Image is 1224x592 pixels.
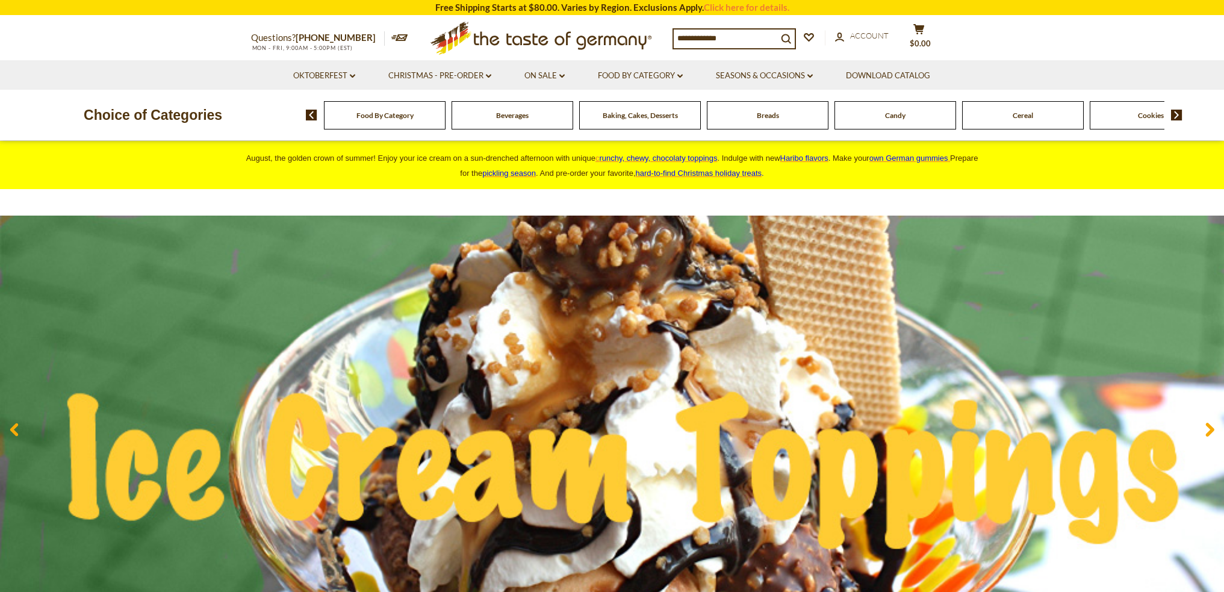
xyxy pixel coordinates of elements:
[885,111,906,120] a: Candy
[869,154,950,163] a: own German gummies.
[296,32,376,43] a: [PHONE_NUMBER]
[716,69,813,83] a: Seasons & Occasions
[388,69,491,83] a: Christmas - PRE-ORDER
[246,154,978,178] span: August, the golden crown of summer! Enjoy your ice cream on a sun-drenched afternoon with unique ...
[293,69,355,83] a: Oktoberfest
[306,110,317,120] img: previous arrow
[869,154,948,163] span: own German gummies
[251,45,353,51] span: MON - FRI, 9:00AM - 5:00PM (EST)
[496,111,529,120] a: Beverages
[524,69,565,83] a: On Sale
[910,39,931,48] span: $0.00
[1171,110,1182,120] img: next arrow
[757,111,779,120] a: Breads
[356,111,414,120] a: Food By Category
[1138,111,1164,120] a: Cookies
[595,154,718,163] a: crunchy, chewy, chocolaty toppings
[846,69,930,83] a: Download Catalog
[603,111,678,120] a: Baking, Cakes, Desserts
[636,169,762,178] a: hard-to-find Christmas holiday treats
[636,169,764,178] span: .
[598,69,683,83] a: Food By Category
[704,2,789,13] a: Click here for details.
[482,169,536,178] a: pickling season
[1013,111,1033,120] a: Cereal
[901,23,937,54] button: $0.00
[599,154,717,163] span: runchy, chewy, chocolaty toppings
[850,31,889,40] span: Account
[251,30,385,46] p: Questions?
[835,30,889,43] a: Account
[780,154,828,163] a: Haribo flavors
